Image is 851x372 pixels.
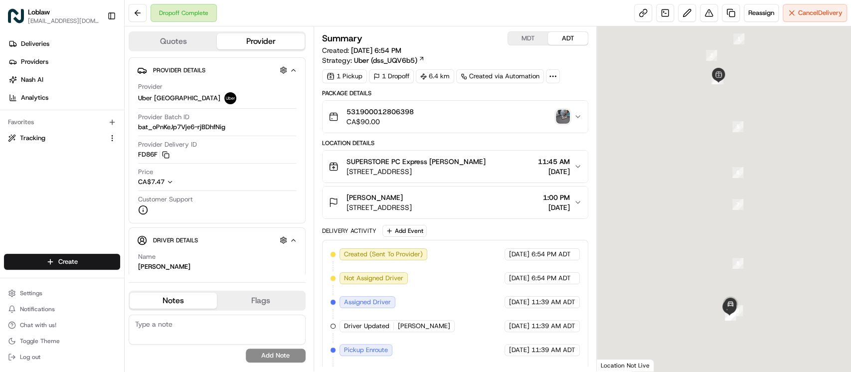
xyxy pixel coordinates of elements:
[217,293,304,309] button: Flags
[344,346,388,355] span: Pickup Enroute
[531,322,575,331] span: 11:39 AM ADT
[531,346,575,355] span: 11:39 AM ADT
[138,82,163,91] span: Provider
[138,94,220,103] span: Uber [GEOGRAPHIC_DATA]
[153,236,198,244] span: Driver Details
[4,254,120,270] button: Create
[138,113,189,122] span: Provider Batch ID
[4,90,124,106] a: Analytics
[4,114,120,130] div: Favorites
[344,250,423,259] span: Created (Sent To Provider)
[323,151,588,183] button: SUPERSTORE PC Express [PERSON_NAME][STREET_ADDRESS]11:45 AM[DATE]
[138,195,193,204] span: Customer Support
[744,4,779,22] button: Reassign
[138,140,197,149] span: Provider Delivery ID
[733,33,744,44] div: 1
[354,55,417,65] span: Uber (dss_UQV6b5)
[224,92,236,104] img: uber-new-logo.jpeg
[798,8,843,17] span: Cancel Delivery
[138,262,190,271] div: [PERSON_NAME]
[346,117,414,127] span: CA$90.00
[4,4,103,28] button: LoblawLoblaw[EMAIL_ADDRESS][DOMAIN_NAME]
[322,34,362,43] h3: Summary
[346,157,486,167] span: SUPERSTORE PC Express [PERSON_NAME]
[130,293,217,309] button: Notes
[382,225,427,237] button: Add Event
[8,8,24,24] img: Loblaw
[543,192,570,202] span: 1:00 PM
[509,250,529,259] span: [DATE]
[4,318,120,332] button: Chat with us!
[344,274,403,283] span: Not Assigned Driver
[28,17,99,25] button: [EMAIL_ADDRESS][DOMAIN_NAME]
[322,139,588,147] div: Location Details
[548,32,588,45] button: ADT
[20,289,42,297] span: Settings
[369,69,414,83] div: 1 Dropoff
[346,202,412,212] span: [STREET_ADDRESS]
[322,69,367,83] div: 1 Pickup
[597,359,654,372] div: Location Not Live
[58,257,78,266] span: Create
[351,46,401,55] span: [DATE] 6:54 PM
[138,252,156,261] span: Name
[4,130,120,146] button: Tracking
[346,167,486,177] span: [STREET_ADDRESS]
[4,54,124,70] a: Providers
[509,298,529,307] span: [DATE]
[509,346,529,355] span: [DATE]
[509,274,529,283] span: [DATE]
[4,72,124,88] a: Nash AI
[138,178,165,186] span: CA$7.47
[28,7,50,17] button: Loblaw
[344,322,389,331] span: Driver Updated
[706,50,717,61] div: 2
[4,286,120,300] button: Settings
[783,4,847,22] button: CancelDelivery
[137,62,297,78] button: Provider Details
[323,101,588,133] button: 531900012806398CA$90.00photo_proof_of_delivery image
[130,33,217,49] button: Quotes
[138,150,170,159] button: FD86F
[531,274,571,283] span: 6:54 PM ADT
[509,322,529,331] span: [DATE]
[137,232,297,248] button: Driver Details
[322,55,425,65] div: Strategy:
[323,186,588,218] button: [PERSON_NAME][STREET_ADDRESS]1:00 PM[DATE]
[416,69,454,83] div: 6.4 km
[153,66,205,74] span: Provider Details
[8,134,104,143] a: Tracking
[322,227,376,235] div: Delivery Activity
[4,302,120,316] button: Notifications
[732,121,743,132] div: 5
[4,350,120,364] button: Log out
[456,69,544,83] a: Created via Automation
[21,57,48,66] span: Providers
[543,202,570,212] span: [DATE]
[346,192,403,202] span: [PERSON_NAME]
[354,55,425,65] a: Uber (dss_UQV6b5)
[20,337,60,345] span: Toggle Theme
[344,298,391,307] span: Assigned Driver
[732,199,743,210] div: 7
[346,107,414,117] span: 531900012806398
[20,134,45,143] span: Tracking
[508,32,548,45] button: MDT
[21,75,43,84] span: Nash AI
[20,305,55,313] span: Notifications
[531,298,575,307] span: 11:39 AM ADT
[732,258,743,269] div: 8
[20,321,56,329] span: Chat with us!
[556,110,570,124] img: photo_proof_of_delivery image
[732,167,743,178] div: 6
[322,89,588,97] div: Package Details
[21,39,49,48] span: Deliveries
[138,178,226,186] button: CA$7.47
[398,322,450,331] span: [PERSON_NAME]
[21,93,48,102] span: Analytics
[20,353,40,361] span: Log out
